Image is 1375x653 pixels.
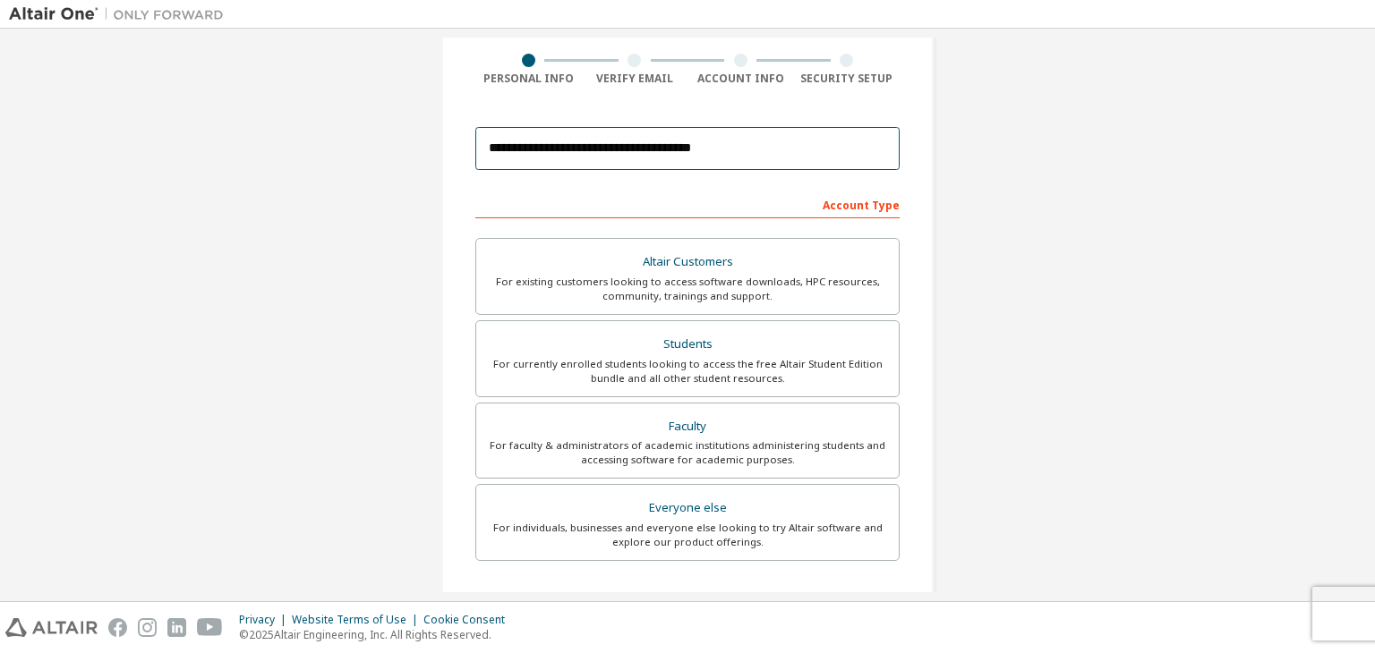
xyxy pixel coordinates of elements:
[487,250,888,275] div: Altair Customers
[475,588,900,616] div: Your Profile
[582,72,688,86] div: Verify Email
[475,72,582,86] div: Personal Info
[794,72,901,86] div: Security Setup
[239,627,516,642] p: © 2025 Altair Engineering, Inc. All Rights Reserved.
[423,613,516,627] div: Cookie Consent
[487,438,888,467] div: For faculty & administrators of academic institutions administering students and accessing softwa...
[475,190,900,218] div: Account Type
[487,521,888,549] div: For individuals, businesses and everyone else looking to try Altair software and explore our prod...
[292,613,423,627] div: Website Terms of Use
[167,618,186,637] img: linkedin.svg
[487,275,888,303] div: For existing customers looking to access software downloads, HPC resources, community, trainings ...
[487,496,888,521] div: Everyone else
[197,618,223,637] img: youtube.svg
[9,5,233,23] img: Altair One
[687,72,794,86] div: Account Info
[487,414,888,439] div: Faculty
[239,613,292,627] div: Privacy
[108,618,127,637] img: facebook.svg
[487,332,888,357] div: Students
[5,618,98,637] img: altair_logo.svg
[138,618,157,637] img: instagram.svg
[487,357,888,386] div: For currently enrolled students looking to access the free Altair Student Edition bundle and all ...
